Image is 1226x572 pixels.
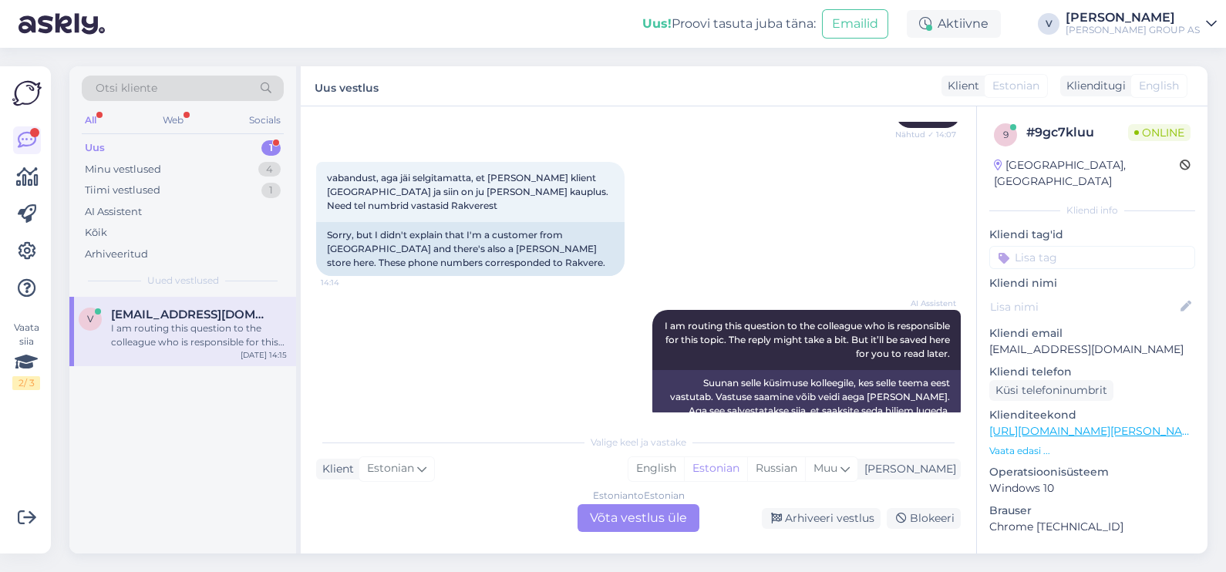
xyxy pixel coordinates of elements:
div: [PERSON_NAME] [858,461,956,477]
p: Operatsioonisüsteem [989,464,1195,480]
div: Blokeeri [887,508,961,529]
p: Kliendi nimi [989,275,1195,291]
span: Uued vestlused [147,274,219,288]
div: Russian [747,457,805,480]
a: [PERSON_NAME][PERSON_NAME] GROUP AS [1066,12,1217,36]
img: Askly Logo [12,79,42,108]
span: AI Assistent [898,298,956,309]
p: Chrome [TECHNICAL_ID] [989,519,1195,535]
input: Lisa nimi [990,298,1177,315]
div: Arhiveeri vestlus [762,508,881,529]
div: 1 [261,183,281,198]
div: # 9gc7kluu [1026,123,1128,142]
div: [DATE] 14:15 [241,349,287,361]
div: Kõik [85,225,107,241]
div: Tiimi vestlused [85,183,160,198]
b: Uus! [642,16,672,31]
span: veerahvas@gmail.com [111,308,271,321]
span: v [87,313,93,325]
button: Emailid [822,9,888,39]
div: Klient [941,78,979,94]
div: English [628,457,684,480]
p: Kliendi tag'id [989,227,1195,243]
span: 14:14 [321,277,379,288]
div: Küsi telefoninumbrit [989,380,1113,401]
div: 1 [261,140,281,156]
label: Uus vestlus [315,76,379,96]
div: [PERSON_NAME] GROUP AS [1066,24,1200,36]
div: AI Assistent [85,204,142,220]
p: Kliendi telefon [989,364,1195,380]
span: English [1139,78,1179,94]
div: Suunan selle küsimuse kolleegile, kes selle teema eest vastutab. Vastuse saamine võib veidi aega ... [652,370,961,424]
div: I am routing this question to the colleague who is responsible for this topic. The reply might ta... [111,321,287,349]
span: vabandust, aga jäi selgitamatta, et [PERSON_NAME] klient [GEOGRAPHIC_DATA] ja siin on ju [PERSON_... [327,172,611,211]
div: Sorry, but I didn't explain that I'm a customer from [GEOGRAPHIC_DATA] and there's also a [PERSON... [316,222,625,276]
p: Windows 10 [989,480,1195,496]
div: Klienditugi [1060,78,1126,94]
div: [PERSON_NAME] [989,550,1195,564]
span: Nähtud ✓ 14:07 [895,129,956,140]
div: 4 [258,162,281,177]
span: Estonian [992,78,1039,94]
div: Estonian to Estonian [593,489,685,503]
div: Klient [316,461,354,477]
a: [URL][DOMAIN_NAME][PERSON_NAME] [989,424,1202,438]
p: Kliendi email [989,325,1195,342]
p: [EMAIL_ADDRESS][DOMAIN_NAME] [989,342,1195,358]
span: Otsi kliente [96,80,157,96]
div: Estonian [684,457,747,480]
div: Vaata siia [12,321,40,390]
div: All [82,110,99,130]
p: Brauser [989,503,1195,519]
input: Lisa tag [989,246,1195,269]
p: Vaata edasi ... [989,444,1195,458]
div: Web [160,110,187,130]
span: Estonian [367,460,414,477]
div: Võta vestlus üle [578,504,699,532]
div: 2 / 3 [12,376,40,390]
p: Klienditeekond [989,407,1195,423]
div: [PERSON_NAME] [1066,12,1200,24]
div: Minu vestlused [85,162,161,177]
div: [GEOGRAPHIC_DATA], [GEOGRAPHIC_DATA] [994,157,1180,190]
div: Kliendi info [989,204,1195,217]
div: Proovi tasuta juba täna: [642,15,816,33]
div: V [1038,13,1059,35]
span: 9 [1003,129,1009,140]
div: Valige keel ja vastake [316,436,961,449]
div: Arhiveeritud [85,247,148,262]
span: I am routing this question to the colleague who is responsible for this topic. The reply might ta... [665,320,952,359]
div: Socials [246,110,284,130]
span: Muu [813,461,837,475]
span: Online [1128,124,1191,141]
div: Uus [85,140,105,156]
div: Aktiivne [907,10,1001,38]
